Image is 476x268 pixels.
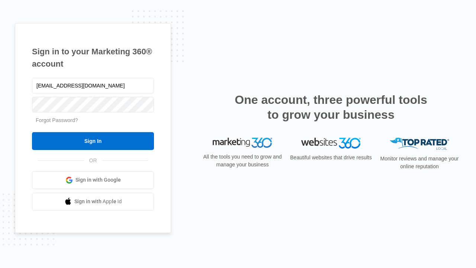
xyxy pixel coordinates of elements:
[84,157,102,165] span: OR
[32,171,154,189] a: Sign in with Google
[289,154,373,162] p: Beautiful websites that drive results
[75,176,121,184] span: Sign in with Google
[201,153,284,169] p: All the tools you need to grow and manage your business
[301,138,361,149] img: Websites 360
[32,132,154,150] input: Sign In
[232,92,430,122] h2: One account, three powerful tools to grow your business
[32,193,154,211] a: Sign in with Apple Id
[32,45,154,70] h1: Sign in to your Marketing 360® account
[74,198,122,205] span: Sign in with Apple Id
[213,138,272,148] img: Marketing 360
[378,155,461,170] p: Monitor reviews and manage your online reputation
[36,117,78,123] a: Forgot Password?
[32,78,154,93] input: Email
[390,138,449,150] img: Top Rated Local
